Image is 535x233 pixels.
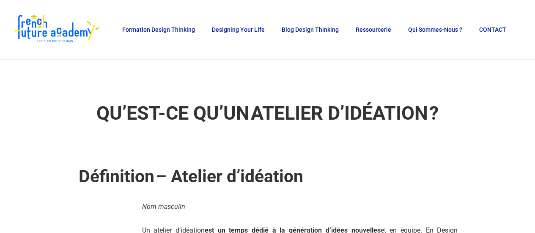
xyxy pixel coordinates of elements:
[212,26,265,33] span: Designing Your Life
[77,166,156,186] em: Définition
[282,26,339,33] span: Blog Design Thinking
[208,27,269,33] a: Designing Your Life
[277,27,343,33] a: Blog Design Thinking
[122,26,195,33] span: Formation Design Thinking
[408,26,462,33] span: Qui sommes-nous ?
[118,27,199,33] a: Formation Design Thinking
[475,27,510,33] a: CONTACT
[479,26,506,33] span: CONTACT
[404,27,466,33] a: Qui sommes-nous ?
[351,27,395,33] a: Ressourcerie
[356,26,391,33] span: Ressourcerie
[12,13,101,47] img: French Future Academy
[77,166,303,186] strong: – Atelier d’idéation
[250,102,429,124] em: ATELIER D’IDÉATION
[96,102,439,124] strong: QU’EST-CE QU’UN ?
[142,203,185,211] span: Nom masculin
